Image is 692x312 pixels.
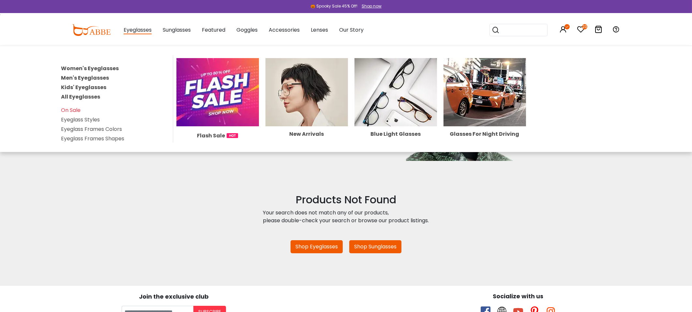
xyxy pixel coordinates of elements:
[582,24,587,29] i: 23
[5,291,343,301] div: Join the exclusive club
[236,26,258,34] span: Goggles
[265,88,348,137] a: New Arrivals
[444,58,526,126] img: Glasses For Night Driving
[263,217,429,225] div: please double-check your search or browse our product listings.
[354,132,437,137] div: Blue Light Glasses
[263,209,429,217] div: Your search does not match any of our products,
[61,84,106,91] a: Kids' Eyeglasses
[265,58,348,126] img: New Arrivals
[311,26,328,34] span: Lenses
[265,132,348,137] div: New Arrivals
[124,26,152,34] span: Eyeglasses
[354,88,437,137] a: Blue Light Glasses
[310,3,357,9] div: 🎃 Spooky Sale 45% Off!
[358,3,382,9] a: Shop now
[61,74,109,82] a: Men's Eyeglasses
[176,58,259,126] img: Flash Sale
[354,58,437,126] img: Blue Light Glasses
[61,65,119,72] a: Women's Eyeglasses
[176,88,259,140] a: Flash Sale
[263,194,429,206] h2: Products Not Found
[444,88,526,137] a: Glasses For Night Driving
[577,27,585,34] a: 23
[61,106,81,114] a: On Sale
[202,26,225,34] span: Featured
[291,240,343,253] a: Shop Eyeglasses
[72,24,111,36] img: abbeglasses.com
[227,133,238,138] img: 1724998894317IetNH.gif
[349,240,401,253] a: Shop Sunglasses
[444,132,526,137] div: Glasses For Night Driving
[61,135,124,142] a: Eyeglass Frames Shapes
[61,125,122,133] a: Eyeglass Frames Colors
[349,292,687,301] div: Socialize with us
[269,26,300,34] span: Accessories
[339,26,364,34] span: Our Story
[163,26,191,34] span: Sunglasses
[61,93,100,101] a: All Eyeglasses
[61,116,100,123] a: Eyeglass Styles
[197,132,225,140] span: Flash Sale
[362,3,382,9] div: Shop now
